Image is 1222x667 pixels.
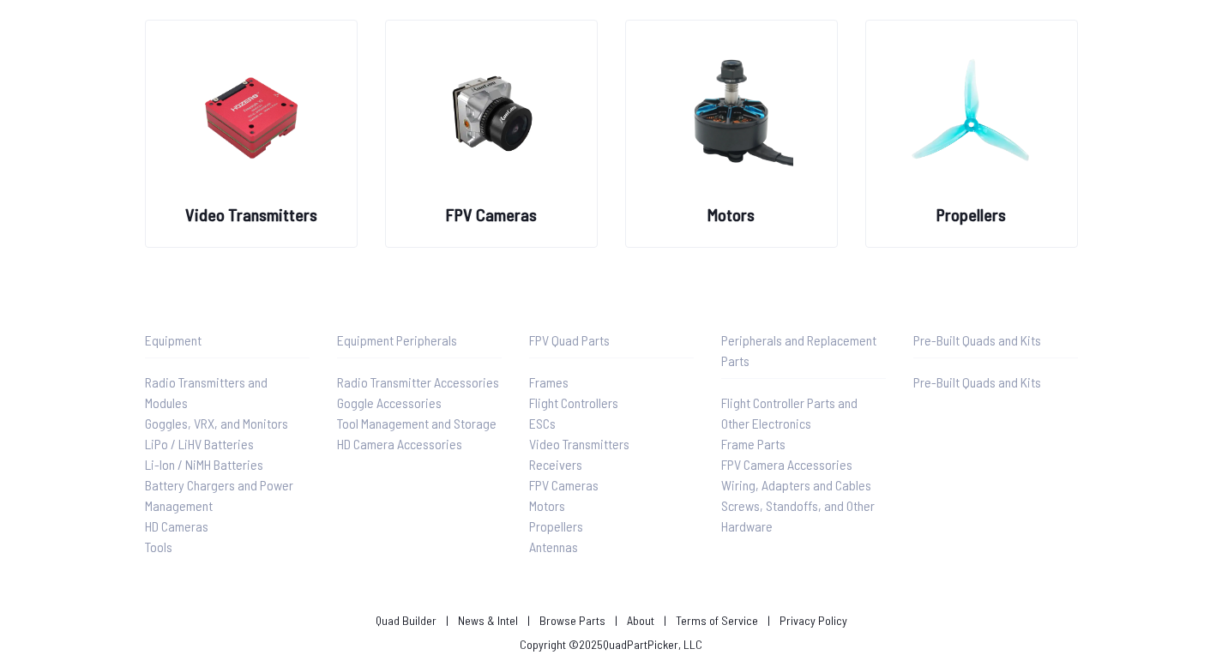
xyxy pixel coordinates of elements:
[529,454,694,475] a: Receivers
[721,394,858,431] span: Flight Controller Parts and Other Electronics
[529,434,694,454] a: Video Transmitters
[627,613,654,628] a: About
[337,330,502,351] p: Equipment Peripherals
[780,613,847,628] a: Privacy Policy
[145,454,310,475] a: Li-Ion / NiMH Batteries
[529,456,582,472] span: Receivers
[529,330,694,351] p: FPV Quad Parts
[337,413,502,434] a: Tool Management and Storage
[936,202,1006,226] h2: Propellers
[529,538,578,555] span: Antennas
[145,518,208,534] span: HD Cameras
[145,456,263,472] span: Li-Ion / NiMH Batteries
[529,496,694,516] a: Motors
[337,393,502,413] a: Goggle Accessories
[337,415,497,431] span: Tool Management and Storage
[539,613,605,628] a: Browse Parts
[369,612,854,629] p: | | | | |
[721,496,886,537] a: Screws, Standoffs, and Other Hardware
[913,372,1078,393] a: Pre-Built Quads and Kits
[190,38,313,189] img: image of category
[625,20,838,248] a: image of categoryMotors
[721,475,886,496] a: Wiring, Adapters and Cables
[670,38,793,189] img: image of category
[721,436,786,452] span: Frame Parts
[145,372,310,413] a: Radio Transmitters and Modules
[337,372,502,393] a: Radio Transmitter Accessories
[721,477,871,493] span: Wiring, Adapters and Cables
[721,454,886,475] a: FPV Camera Accessories
[529,393,694,413] a: Flight Controllers
[721,330,886,371] p: Peripherals and Replacement Parts
[430,38,553,189] img: image of category
[145,330,310,351] p: Equipment
[337,434,502,454] a: HD Camera Accessories
[913,374,1041,390] span: Pre-Built Quads and Kits
[529,394,618,411] span: Flight Controllers
[145,475,310,516] a: Battery Chargers and Power Management
[910,38,1033,189] img: image of category
[529,372,694,393] a: Frames
[337,374,499,390] span: Radio Transmitter Accessories
[707,202,755,226] h2: Motors
[913,330,1078,351] p: Pre-Built Quads and Kits
[145,516,310,537] a: HD Cameras
[385,20,598,248] a: image of categoryFPV Cameras
[529,413,694,434] a: ESCs
[865,20,1078,248] a: image of categoryPropellers
[145,537,310,557] a: Tools
[145,374,268,411] span: Radio Transmitters and Modules
[529,436,629,452] span: Video Transmitters
[145,415,288,431] span: Goggles, VRX, and Monitors
[145,538,172,555] span: Tools
[337,394,442,411] span: Goggle Accessories
[676,613,758,628] a: Terms of Service
[145,477,293,514] span: Battery Chargers and Power Management
[529,516,694,537] a: Propellers
[185,202,317,226] h2: Video Transmitters
[529,497,565,514] span: Motors
[721,497,875,534] span: Screws, Standoffs, and Other Hardware
[446,202,537,226] h2: FPV Cameras
[529,518,583,534] span: Propellers
[721,456,852,472] span: FPV Camera Accessories
[520,636,702,653] p: Copyright © 2025 QuadPartPicker, LLC
[145,20,358,248] a: image of categoryVideo Transmitters
[458,613,518,628] a: News & Intel
[529,374,569,390] span: Frames
[145,436,254,452] span: LiPo / LiHV Batteries
[529,415,556,431] span: ESCs
[721,434,886,454] a: Frame Parts
[145,434,310,454] a: LiPo / LiHV Batteries
[376,613,436,628] a: Quad Builder
[529,477,599,493] span: FPV Cameras
[337,436,462,452] span: HD Camera Accessories
[529,475,694,496] a: FPV Cameras
[529,537,694,557] a: Antennas
[145,413,310,434] a: Goggles, VRX, and Monitors
[721,393,886,434] a: Flight Controller Parts and Other Electronics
